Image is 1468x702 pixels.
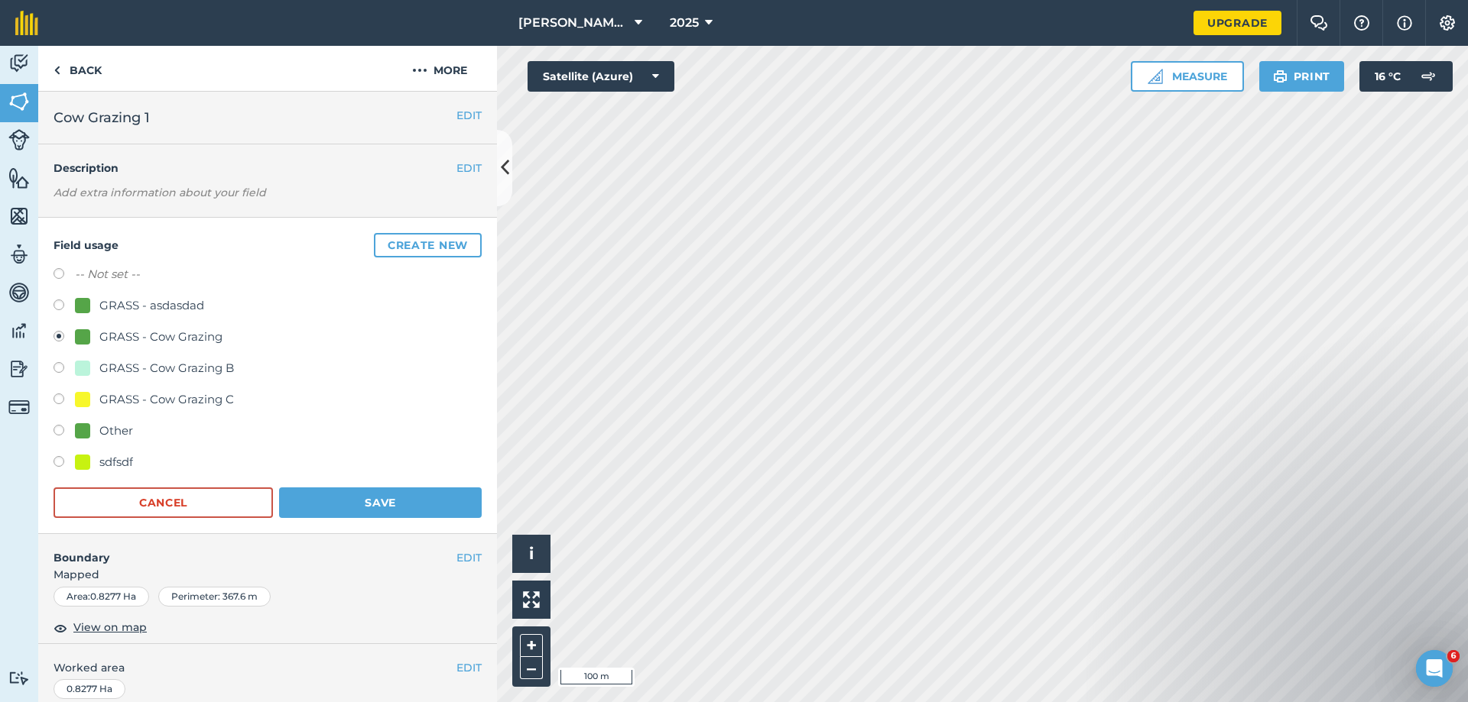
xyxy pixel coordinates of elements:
[8,281,30,304] img: svg+xml;base64,PD94bWwgdmVyc2lvbj0iMS4wIiBlbmNvZGluZz0idXRmLTgiPz4KPCEtLSBHZW5lcmF0b3I6IEFkb2JlIE...
[54,619,67,637] img: svg+xml;base64,PHN2ZyB4bWxucz0iaHR0cDovL3d3dy53My5vcmcvMjAwMC9zdmciIHdpZHRoPSIxOCIgaGVpZ2h0PSIyNC...
[158,587,271,607] div: Perimeter : 367.6 m
[520,634,543,657] button: +
[382,46,497,91] button: More
[54,233,482,257] h4: Field usage
[73,619,147,636] span: View on map
[1397,14,1412,32] img: svg+xml;base64,PHN2ZyB4bWxucz0iaHR0cDovL3d3dy53My5vcmcvMjAwMC9zdmciIHdpZHRoPSIxNyIgaGVpZ2h0PSIxNy...
[1375,61,1401,92] span: 16 ° C
[54,659,482,676] span: Worked area
[38,566,497,583] span: Mapped
[1148,69,1163,84] img: Ruler icon
[1131,61,1244,92] button: Measure
[99,390,234,409] div: GRASS - Cow Grazing C
[1259,61,1345,92] button: Print
[456,107,482,124] button: EDIT
[8,396,30,418] img: svg+xml;base64,PD94bWwgdmVyc2lvbj0iMS4wIiBlbmNvZGluZz0idXRmLTgiPz4KPCEtLSBHZW5lcmF0b3I6IEFkb2JlIE...
[15,11,38,35] img: fieldmargin Logo
[8,357,30,380] img: svg+xml;base64,PD94bWwgdmVyc2lvbj0iMS4wIiBlbmNvZGluZz0idXRmLTgiPz4KPCEtLSBHZW5lcmF0b3I6IEFkb2JlIE...
[99,296,204,315] div: GRASS - asdasdad
[38,46,117,91] a: Back
[456,160,482,176] button: EDIT
[670,14,699,32] span: 2025
[99,359,234,377] div: GRASS - Cow Grazing B
[456,549,482,566] button: EDIT
[8,52,30,75] img: svg+xml;base64,PD94bWwgdmVyc2lvbj0iMS4wIiBlbmNvZGluZz0idXRmLTgiPz4KPCEtLSBHZW5lcmF0b3I6IEFkb2JlIE...
[518,14,628,32] span: [PERSON_NAME]'s farm
[8,671,30,685] img: svg+xml;base64,PD94bWwgdmVyc2lvbj0iMS4wIiBlbmNvZGluZz0idXRmLTgiPz4KPCEtLSBHZW5lcmF0b3I6IEFkb2JlIE...
[54,587,149,607] div: Area : 0.8277 Ha
[1438,15,1457,31] img: A cog icon
[99,422,133,440] div: Other
[374,233,482,257] button: Create new
[529,544,534,563] span: i
[1310,15,1328,31] img: Two speech bubbles overlapping with the left bubble in the forefront
[1273,67,1288,86] img: svg+xml;base64,PHN2ZyB4bWxucz0iaHR0cDovL3d3dy53My5vcmcvMjAwMC9zdmciIHdpZHRoPSIxOSIgaGVpZ2h0PSIyNC...
[54,679,125,699] div: 0.8277 Ha
[8,167,30,189] img: svg+xml;base64,PHN2ZyB4bWxucz0iaHR0cDovL3d3dy53My5vcmcvMjAwMC9zdmciIHdpZHRoPSI1NiIgaGVpZ2h0PSI2MC...
[520,657,543,679] button: –
[1194,11,1281,35] a: Upgrade
[99,453,133,471] div: sdfsdf
[8,205,30,228] img: svg+xml;base64,PHN2ZyB4bWxucz0iaHR0cDovL3d3dy53My5vcmcvMjAwMC9zdmciIHdpZHRoPSI1NiIgaGVpZ2h0PSI2MC...
[1416,650,1453,687] iframe: Intercom live chat
[1447,650,1460,662] span: 6
[54,61,60,79] img: svg+xml;base64,PHN2ZyB4bWxucz0iaHR0cDovL3d3dy53My5vcmcvMjAwMC9zdmciIHdpZHRoPSI5IiBoZWlnaHQ9IjI0Ii...
[75,265,140,283] label: -- Not set --
[512,535,550,573] button: i
[279,487,482,518] button: Save
[99,328,222,346] div: GRASS - Cow Grazing
[8,90,30,113] img: svg+xml;base64,PHN2ZyB4bWxucz0iaHR0cDovL3d3dy53My5vcmcvMjAwMC9zdmciIHdpZHRoPSI1NiIgaGVpZ2h0PSI2MC...
[528,61,674,92] button: Satellite (Azure)
[456,659,482,676] button: EDIT
[1359,61,1453,92] button: 16 °C
[1413,61,1444,92] img: svg+xml;base64,PD94bWwgdmVyc2lvbj0iMS4wIiBlbmNvZGluZz0idXRmLTgiPz4KPCEtLSBHZW5lcmF0b3I6IEFkb2JlIE...
[8,129,30,150] img: svg+xml;base64,PD94bWwgdmVyc2lvbj0iMS4wIiBlbmNvZGluZz0idXRmLTgiPz4KPCEtLSBHZW5lcmF0b3I6IEFkb2JlIE...
[412,61,427,79] img: svg+xml;base64,PHN2ZyB4bWxucz0iaHR0cDovL3d3dy53My5vcmcvMjAwMC9zdmciIHdpZHRoPSIyMCIgaGVpZ2h0PSIyNC...
[38,534,456,566] h4: Boundary
[54,107,150,128] span: Cow Grazing 1
[1353,15,1371,31] img: A question mark icon
[54,186,266,199] em: Add extra information about your field
[54,619,147,637] button: View on map
[54,160,482,176] h4: Description
[8,319,30,342] img: svg+xml;base64,PD94bWwgdmVyc2lvbj0iMS4wIiBlbmNvZGluZz0idXRmLTgiPz4KPCEtLSBHZW5lcmF0b3I6IEFkb2JlIE...
[523,591,540,608] img: Four arrows, one pointing top left, one top right, one bottom right and the last bottom left
[8,243,30,266] img: svg+xml;base64,PD94bWwgdmVyc2lvbj0iMS4wIiBlbmNvZGluZz0idXRmLTgiPz4KPCEtLSBHZW5lcmF0b3I6IEFkb2JlIE...
[54,487,273,518] button: Cancel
